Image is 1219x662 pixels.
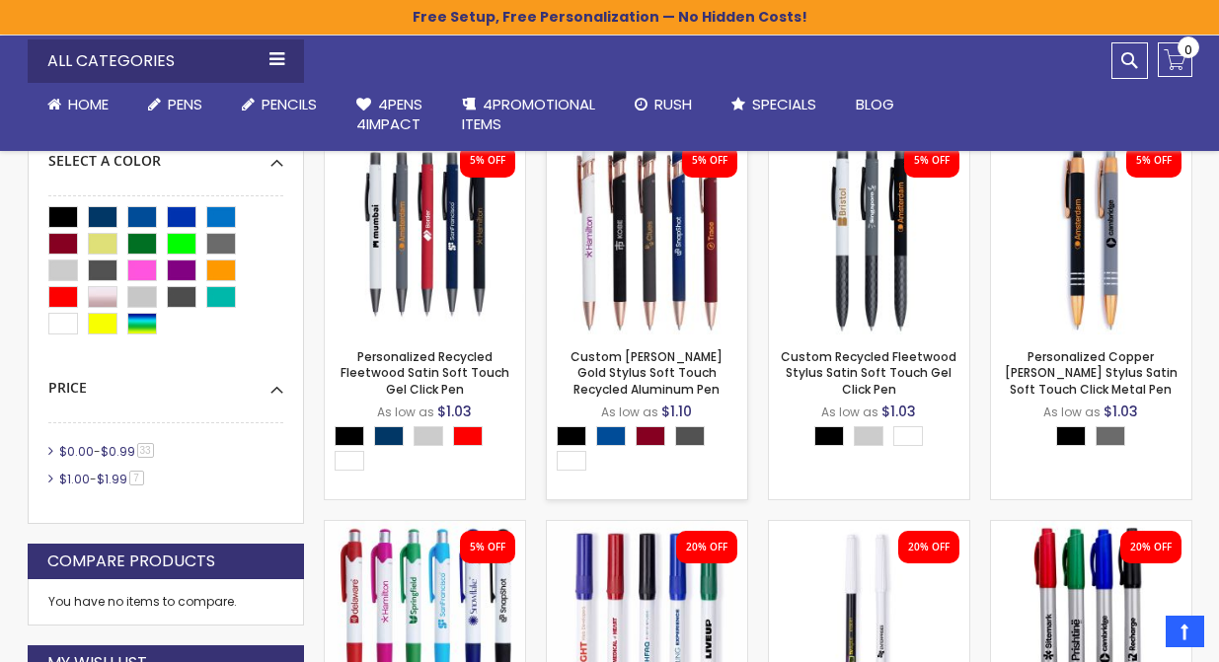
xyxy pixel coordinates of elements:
[769,520,969,537] a: Customized Dry Erase Fine Tip Permanent Marker - Full Color Imprint
[470,541,505,554] div: 5% OFF
[547,134,747,334] img: Custom Lexi Rose Gold Stylus Soft Touch Recycled Aluminum Pen
[28,83,128,126] a: Home
[661,402,692,421] span: $1.10
[692,154,727,168] div: 5% OFF
[636,426,665,446] div: Burgundy
[442,83,615,147] a: 4PROMOTIONALITEMS
[836,83,914,126] a: Blog
[1096,426,1125,446] div: Grey
[48,364,283,398] div: Price
[547,520,747,537] a: Promo Dry Erase No Roll Marker - Full Color Imprint
[893,426,923,446] div: White
[59,471,90,487] span: $1.00
[601,404,658,420] span: As low as
[462,94,595,134] span: 4PROMOTIONAL ITEMS
[914,154,950,168] div: 5% OFF
[325,134,525,334] img: Personalized Recycled Fleetwood Satin Soft Touch Gel Click Pen
[1184,40,1192,59] span: 0
[335,426,525,476] div: Select A Color
[437,402,472,421] span: $1.03
[881,402,916,421] span: $1.03
[686,541,727,554] div: 20% OFF
[557,451,586,471] div: White
[1043,404,1101,420] span: As low as
[97,471,127,487] span: $1.99
[377,404,434,420] span: As low as
[59,443,94,460] span: $0.00
[137,443,154,458] span: 33
[712,83,836,126] a: Specials
[28,579,304,625] div: You have no items to compare.
[222,83,337,126] a: Pencils
[1056,426,1086,446] div: Black
[54,443,161,460] a: $0.00-$0.9933
[675,426,705,446] div: Gunmetal
[1056,426,1135,451] div: Select A Color
[769,134,969,334] img: Custom Recycled Fleetwood Stylus Satin Soft Touch Gel Click Pen
[168,94,202,114] span: Pens
[557,426,747,476] div: Select A Color
[337,83,442,147] a: 4Pens4impact
[856,94,894,114] span: Blog
[325,520,525,537] a: Eco Maddie Recycled Plastic Gel Click Pen
[821,404,878,420] span: As low as
[374,426,404,446] div: Navy Blue
[654,94,692,114] span: Rush
[1136,154,1172,168] div: 5% OFF
[1166,616,1204,647] a: Top
[991,134,1191,334] img: Personalized Copper Penny Stylus Satin Soft Touch Click Metal Pen
[596,426,626,446] div: Dark Blue
[101,443,135,460] span: $0.99
[991,520,1191,537] a: Perma-Sharp Permanet Marker - Full Color Imprint
[752,94,816,114] span: Specials
[781,348,956,397] a: Custom Recycled Fleetwood Stylus Satin Soft Touch Gel Click Pen
[28,39,304,83] div: All Categories
[47,551,215,572] strong: Compare Products
[128,83,222,126] a: Pens
[571,348,723,397] a: Custom [PERSON_NAME] Gold Stylus Soft Touch Recycled Aluminum Pen
[1104,402,1138,421] span: $1.03
[453,426,483,446] div: Red
[54,471,151,487] a: $1.00-$1.997
[335,426,364,446] div: Black
[557,426,586,446] div: Black
[908,541,950,554] div: 20% OFF
[129,471,144,485] span: 7
[1158,42,1192,77] a: 0
[262,94,317,114] span: Pencils
[48,137,283,171] div: Select A Color
[615,83,712,126] a: Rush
[414,426,443,446] div: Grey Light
[470,154,505,168] div: 5% OFF
[68,94,109,114] span: Home
[341,348,509,397] a: Personalized Recycled Fleetwood Satin Soft Touch Gel Click Pen
[335,451,364,471] div: White
[814,426,844,446] div: Black
[1005,348,1178,397] a: Personalized Copper [PERSON_NAME] Stylus Satin Soft Touch Click Metal Pen
[356,94,422,134] span: 4Pens 4impact
[854,426,883,446] div: Grey Light
[1130,541,1172,554] div: 20% OFF
[814,426,933,451] div: Select A Color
